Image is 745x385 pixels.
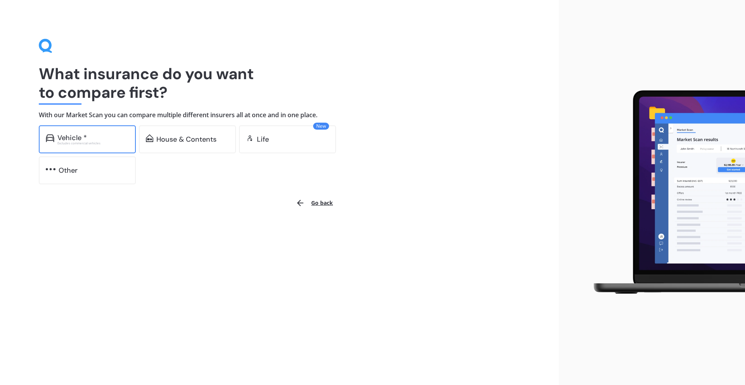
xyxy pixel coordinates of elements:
img: car.f15378c7a67c060ca3f3.svg [46,134,54,142]
button: Go back [291,194,338,212]
img: life.f720d6a2d7cdcd3ad642.svg [246,134,254,142]
div: Vehicle * [57,134,87,142]
h4: With our Market Scan you can compare multiple different insurers all at once and in one place. [39,111,520,119]
img: other.81dba5aafe580aa69f38.svg [46,165,55,173]
div: Other [59,166,78,174]
img: home-and-contents.b802091223b8502ef2dd.svg [146,134,153,142]
img: laptop.webp [582,86,745,299]
div: Excludes commercial vehicles [57,142,129,145]
span: New [313,123,329,130]
div: House & Contents [156,135,217,143]
div: Life [257,135,269,143]
h1: What insurance do you want to compare first? [39,64,520,102]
